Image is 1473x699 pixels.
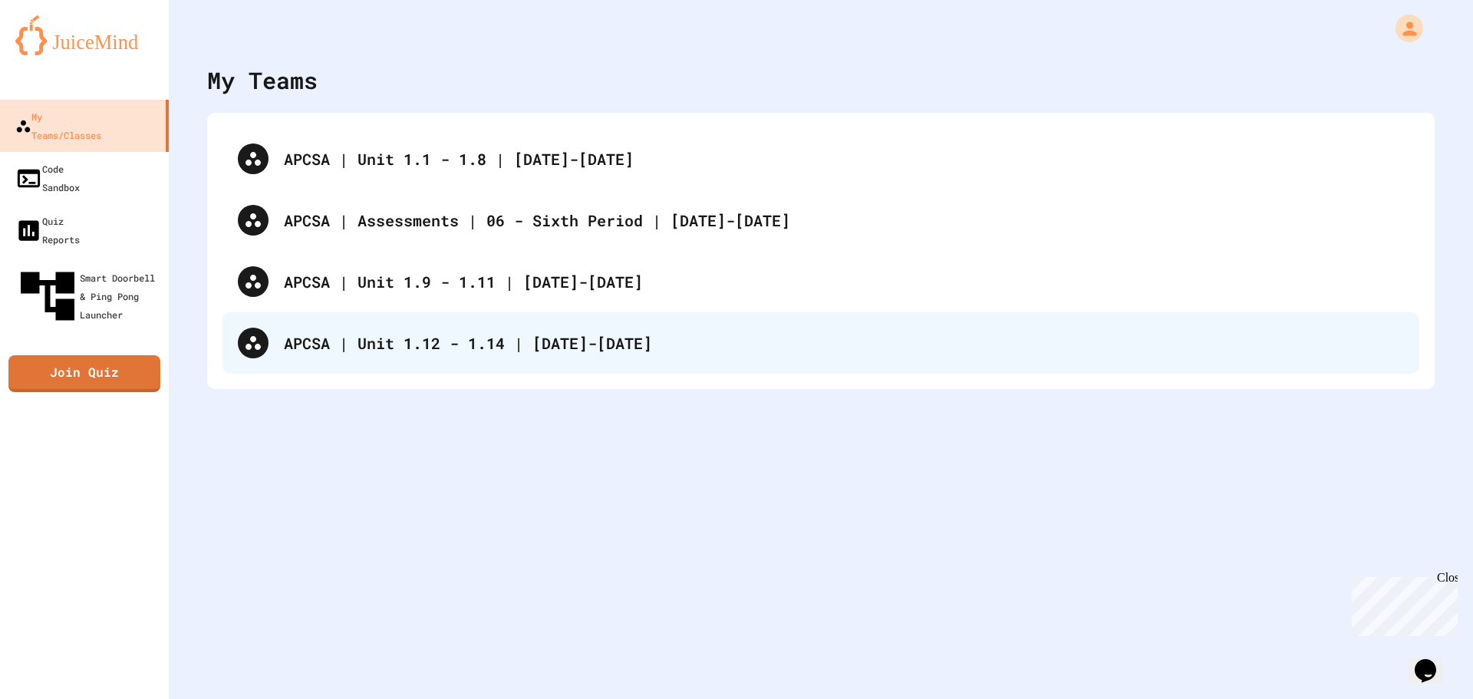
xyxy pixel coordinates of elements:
[284,270,1404,293] div: APCSA | Unit 1.9 - 1.11 | [DATE]-[DATE]
[8,355,160,392] a: Join Quiz
[1346,571,1458,636] iframe: chat widget
[222,190,1419,251] div: APCSA | Assessments | 06 - Sixth Period | [DATE]-[DATE]
[15,107,101,144] div: My Teams/Classes
[284,331,1404,354] div: APCSA | Unit 1.12 - 1.14 | [DATE]-[DATE]
[222,128,1419,190] div: APCSA | Unit 1.1 - 1.8 | [DATE]-[DATE]
[15,212,80,249] div: Quiz Reports
[15,15,153,55] img: logo-orange.svg
[15,160,80,196] div: Code Sandbox
[6,6,106,97] div: Chat with us now!Close
[222,251,1419,312] div: APCSA | Unit 1.9 - 1.11 | [DATE]-[DATE]
[207,63,318,97] div: My Teams
[1409,638,1458,684] iframe: chat widget
[1379,11,1427,46] div: My Account
[15,264,163,328] div: Smart Doorbell & Ping Pong Launcher
[222,312,1419,374] div: APCSA | Unit 1.12 - 1.14 | [DATE]-[DATE]
[284,209,1404,232] div: APCSA | Assessments | 06 - Sixth Period | [DATE]-[DATE]
[284,147,1404,170] div: APCSA | Unit 1.1 - 1.8 | [DATE]-[DATE]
